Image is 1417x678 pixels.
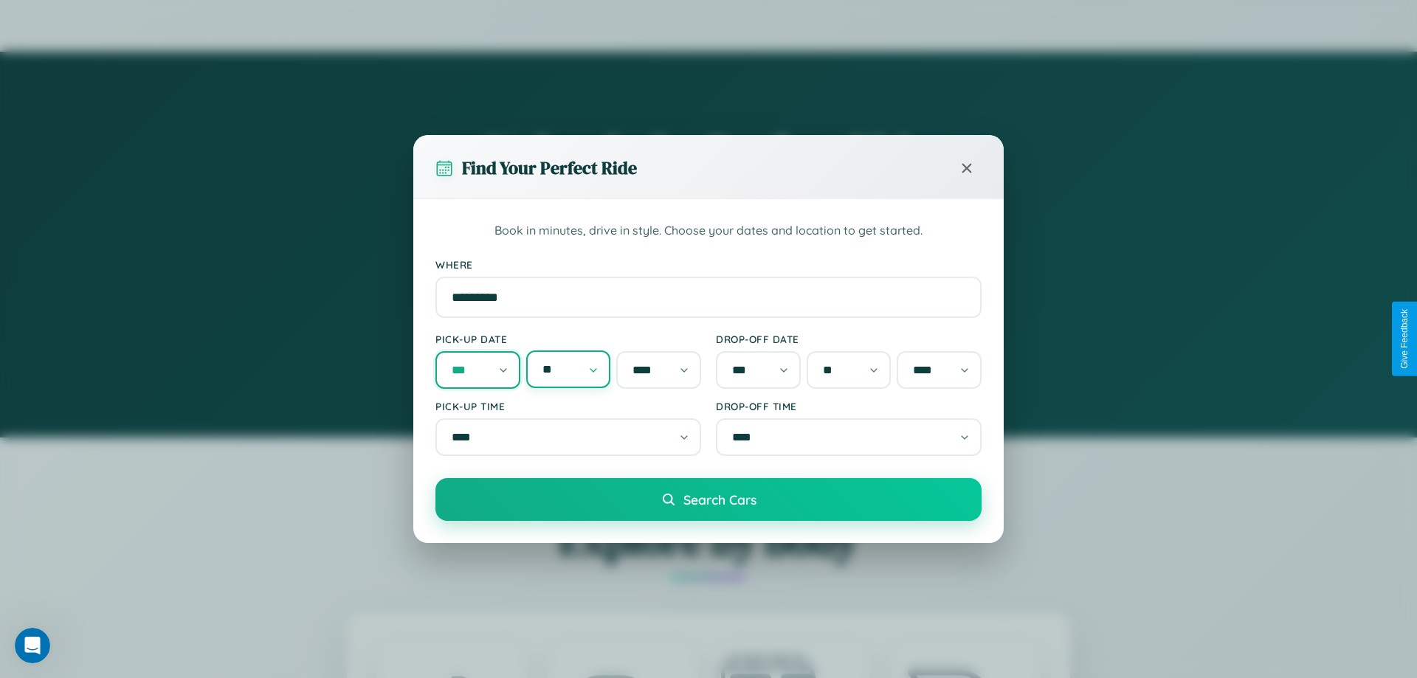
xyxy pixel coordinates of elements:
[716,400,982,412] label: Drop-off Time
[716,333,982,345] label: Drop-off Date
[683,491,756,508] span: Search Cars
[435,478,982,521] button: Search Cars
[435,333,701,345] label: Pick-up Date
[462,156,637,180] h3: Find Your Perfect Ride
[435,221,982,241] p: Book in minutes, drive in style. Choose your dates and location to get started.
[435,400,701,412] label: Pick-up Time
[435,258,982,271] label: Where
